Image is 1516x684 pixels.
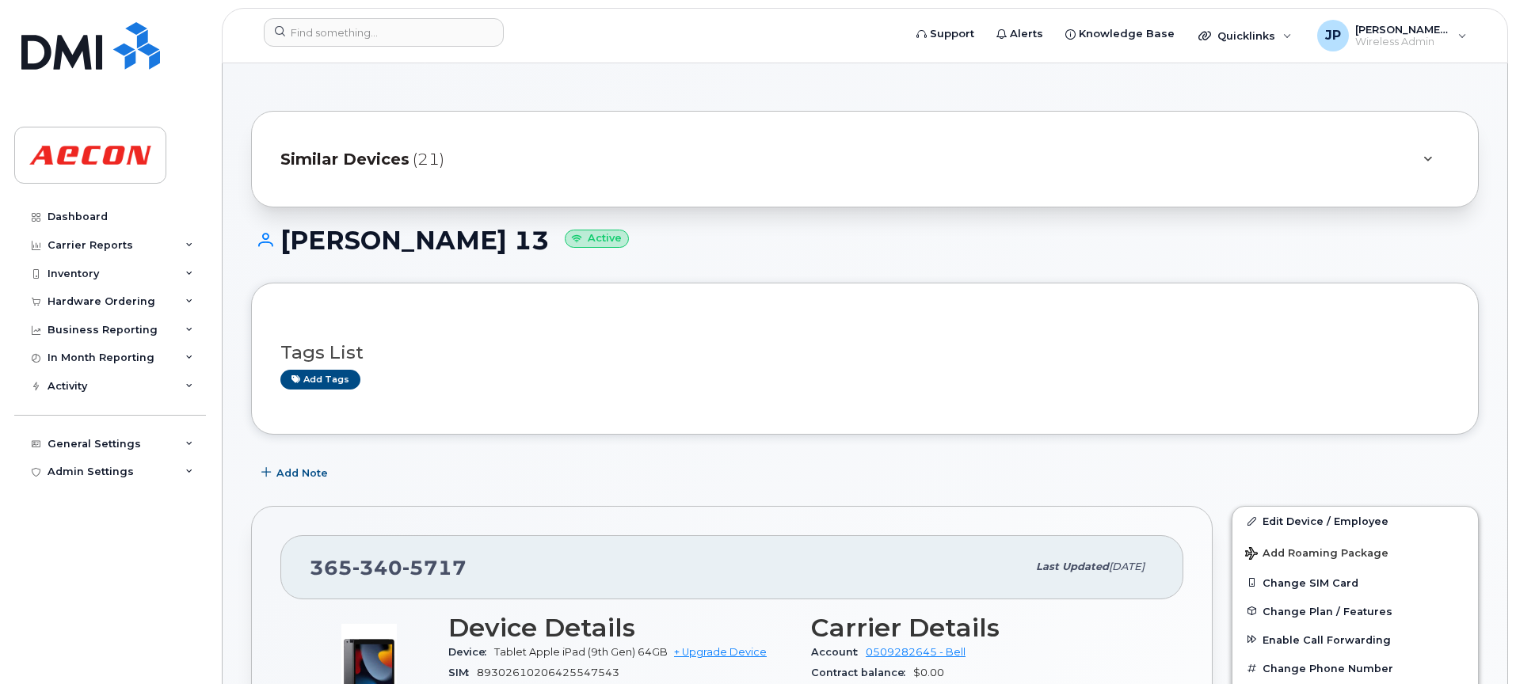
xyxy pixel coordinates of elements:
[1263,633,1391,645] span: Enable Call Forwarding
[276,465,328,481] span: Add Note
[448,646,494,658] span: Device
[1232,536,1478,568] button: Add Roaming Package
[310,556,467,579] span: 365
[674,646,767,658] a: + Upgrade Device
[402,556,467,579] span: 5717
[811,614,1155,642] h3: Carrier Details
[477,667,619,678] span: 89302610206425547543
[811,646,866,658] span: Account
[280,343,1449,363] h3: Tags List
[1109,560,1145,572] span: [DATE]
[565,230,629,248] small: Active
[1263,605,1392,617] span: Change Plan / Features
[1232,568,1478,597] button: Change SIM Card
[811,667,913,678] span: Contract balance
[280,370,360,389] a: Add tags
[1036,560,1109,572] span: Last updated
[251,458,341,487] button: Add Note
[1232,507,1478,535] a: Edit Device / Employee
[448,667,477,678] span: SIM
[251,226,1479,254] h1: [PERSON_NAME] 13
[494,646,668,658] span: Tablet Apple iPad (9th Gen) 64GB
[448,614,792,642] h3: Device Details
[1232,597,1478,625] button: Change Plan / Features
[280,148,409,171] span: Similar Devices
[866,646,966,658] a: 0509282645 - Bell
[413,148,444,171] span: (21)
[352,556,402,579] span: 340
[1232,654,1478,682] button: Change Phone Number
[1245,547,1388,562] span: Add Roaming Package
[1232,625,1478,654] button: Enable Call Forwarding
[913,667,944,678] span: $0.00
